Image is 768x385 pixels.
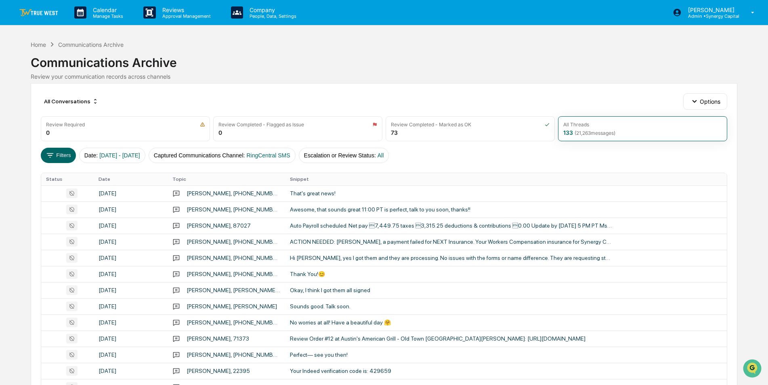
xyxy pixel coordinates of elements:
span: Data Lookup [16,117,51,125]
div: Hi [PERSON_NAME], yes I got them and they are processing. No issues with the forms or name differ... [290,255,613,261]
div: [DATE] [99,319,163,326]
div: [PERSON_NAME], [PERSON_NAME], [PHONE_NUMBER] [187,287,280,293]
div: [PERSON_NAME], [PHONE_NUMBER] [187,255,280,261]
button: Options [683,93,727,109]
div: [DATE] [99,303,163,310]
a: 🖐️Preclearance [5,98,55,113]
div: [DATE] [99,335,163,342]
div: [PERSON_NAME], [PHONE_NUMBER] [187,319,280,326]
span: Attestations [67,102,100,110]
span: RingCentral SMS [246,152,290,159]
p: Company [243,6,300,13]
a: 🔎Data Lookup [5,114,54,128]
button: Escalation or Review Status:All [299,148,389,163]
div: 73 [391,129,398,136]
div: [DATE] [99,222,163,229]
th: Topic [168,173,285,185]
p: How can we help? [8,17,147,30]
p: Reviews [156,6,215,13]
img: logo [19,9,58,17]
img: icon [372,122,377,127]
div: [PERSON_NAME], [PHONE_NUMBER] [187,190,280,197]
div: No worries at all! Have a beautiful day 🤗 [290,319,613,326]
div: [PERSON_NAME], 87027 [187,222,251,229]
p: Manage Tasks [86,13,127,19]
div: Review Completed - Flagged as Issue [218,121,304,128]
button: Start new chat [137,64,147,74]
div: Review Completed - Marked as OK [391,121,471,128]
div: ACTION NEEDED: [PERSON_NAME], a payment failed for NEXT Insurance. Your Workers Compensation insu... [290,239,613,245]
div: [DATE] [99,206,163,213]
div: Review Order #12 at Austin's American Grill - Old Town [GEOGRAPHIC_DATA][PERSON_NAME]: [URL][DOMA... [290,335,613,342]
a: 🗄️Attestations [55,98,103,113]
div: [PERSON_NAME], [PHONE_NUMBER] [187,239,280,245]
iframe: Open customer support [742,358,764,380]
div: Review Required [46,121,85,128]
div: [DATE] [99,190,163,197]
div: [DATE] [99,287,163,293]
div: 🔎 [8,118,15,124]
div: Awesome, that sounds great 11:00 PT is perfect, talk to you soon, thanks!! [290,206,613,213]
div: Your Indeed verification code is: 429659 [290,368,613,374]
div: [PERSON_NAME], 22395 [187,368,250,374]
div: Thank You!😊 [290,271,613,277]
div: Auto Payroll scheduled. Net pay 7,449.75 taxes 3,315.25 deductions & contributions 0.00 Update... [290,222,613,229]
div: Okay, I think I got them all signed [290,287,613,293]
p: People, Data, Settings [243,13,300,19]
th: Status [41,173,94,185]
button: Date:[DATE] - [DATE] [79,148,145,163]
p: Admin • Synergy Capital [682,13,739,19]
th: Snippet [285,173,727,185]
div: [PERSON_NAME], 71373 [187,335,249,342]
div: All Conversations [41,95,102,108]
div: [DATE] [99,368,163,374]
th: Date [94,173,168,185]
div: [DATE] [99,255,163,261]
div: All Threads [563,121,589,128]
div: [DATE] [99,239,163,245]
div: [PERSON_NAME], [PHONE_NUMBER] [187,352,280,358]
div: Review your communication records across channels [31,73,737,80]
span: Preclearance [16,102,52,110]
img: icon [545,122,550,127]
button: Filters [41,148,76,163]
p: Approval Management [156,13,215,19]
a: Powered byPylon [57,136,98,143]
div: Communications Archive [31,49,737,70]
p: Calendar [86,6,127,13]
div: [PERSON_NAME], [PHONE_NUMBER] [187,206,280,213]
div: Start new chat [27,62,132,70]
div: We're available if you need us! [27,70,102,76]
span: Pylon [80,137,98,143]
span: All [378,152,384,159]
span: [DATE] - [DATE] [99,152,140,159]
div: Home [31,41,46,48]
div: [DATE] [99,271,163,277]
div: [PERSON_NAME], [PHONE_NUMBER] [187,271,280,277]
div: 🗄️ [59,103,65,109]
img: icon [200,122,205,127]
p: [PERSON_NAME] [682,6,739,13]
div: 133 [563,129,615,136]
div: 0 [46,129,50,136]
img: 1746055101610-c473b297-6a78-478c-a979-82029cc54cd1 [8,62,23,76]
div: Perfect— see you then! [290,352,613,358]
span: ( 21,263 messages) [575,130,615,136]
div: 0 [218,129,222,136]
div: That's great news! [290,190,613,197]
div: Communications Archive [58,41,124,48]
div: [DATE] [99,352,163,358]
div: Sounds good. Talk soon. [290,303,613,310]
button: Captured Communications Channel:RingCentral SMS [149,148,296,163]
div: 🖐️ [8,103,15,109]
div: [PERSON_NAME], [PERSON_NAME] [187,303,277,310]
